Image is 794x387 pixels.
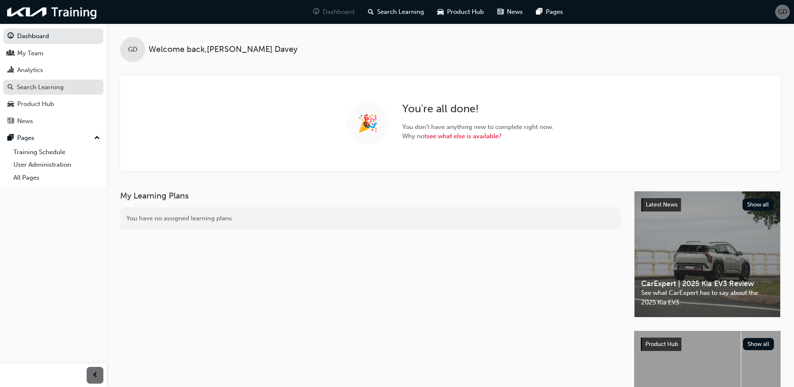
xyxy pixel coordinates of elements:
a: Latest NewsShow all [641,198,773,212]
span: news-icon [497,7,504,17]
span: prev-icon [92,370,98,381]
a: Dashboard [3,28,103,44]
span: search-icon [8,84,13,91]
span: CarExpert | 2025 Kia EV3 Review [641,279,773,289]
div: Product Hub [17,99,54,109]
span: up-icon [94,133,100,144]
span: News [507,7,523,17]
span: pages-icon [536,7,542,17]
span: guage-icon [313,7,319,17]
img: kia-training [4,3,100,21]
div: News [17,116,33,126]
h2: You ' re all done! [402,102,554,116]
span: Dashboard [323,7,355,17]
span: Latest News [646,201,678,208]
a: Product HubShow all [641,338,774,351]
a: search-iconSearch Learning [361,3,431,21]
button: Pages [3,130,103,146]
a: Training Schedule [10,146,103,159]
span: news-icon [8,118,14,125]
div: Search Learning [17,83,64,92]
span: Why not [402,132,554,141]
a: guage-iconDashboard [306,3,361,21]
span: Product Hub [447,7,484,17]
button: Show all [743,338,774,350]
span: Search Learning [377,7,424,17]
span: pages-icon [8,134,14,142]
a: My Team [3,46,103,61]
span: search-icon [368,7,374,17]
a: Analytics [3,62,103,78]
a: All Pages [10,171,103,184]
span: GD [778,7,787,17]
span: people-icon [8,50,14,57]
a: Search Learning [3,80,103,95]
span: guage-icon [8,33,14,40]
button: Show all [743,199,774,211]
a: Latest NewsShow allCarExpert | 2025 Kia EV3 ReviewSee what CarExpert has to say about the 2025 Ki... [634,191,781,317]
a: User Administration [10,158,103,171]
span: car-icon [437,7,444,17]
a: car-iconProduct Hub [431,3,491,21]
h3: My Learning Plans [120,191,621,201]
span: Pages [546,7,563,17]
span: You don ' t have anything new to complete right now. [402,122,554,132]
a: news-iconNews [491,3,529,21]
div: You have no assigned learning plans [120,207,621,230]
div: Analytics [17,65,43,75]
span: Welcome back , [PERSON_NAME] Davey [149,45,298,54]
span: car-icon [8,101,14,108]
span: chart-icon [8,67,14,74]
a: Product Hub [3,96,103,112]
span: Product Hub [645,341,678,348]
a: pages-iconPages [529,3,570,21]
div: Pages [17,133,34,143]
a: News [3,114,103,129]
span: See what CarExpert has to say about the 2025 Kia EV3. [641,288,773,307]
span: GD [128,45,137,54]
button: DashboardMy TeamAnalyticsSearch LearningProduct HubNews [3,27,103,130]
button: GD [775,5,790,19]
div: My Team [17,49,44,58]
a: see what else is available? [427,132,501,140]
span: 🎉 [357,119,378,128]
